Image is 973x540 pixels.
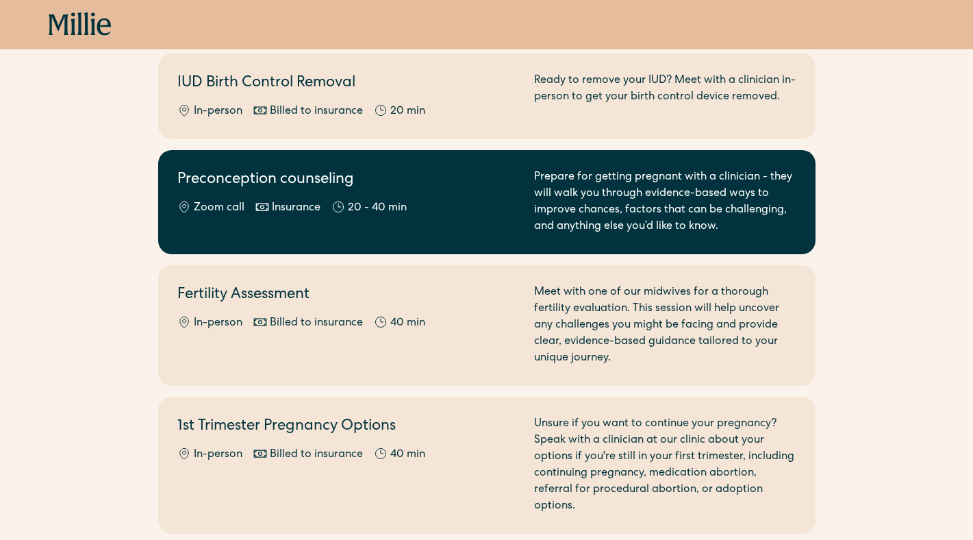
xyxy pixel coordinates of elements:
[194,200,244,217] div: Zoom call
[194,447,242,463] div: In-person
[534,284,796,367] div: Meet with one of our midwives for a thorough fertility evaluation. This session will help uncover...
[158,53,816,139] a: IUD Birth Control RemovalIn-personBilled to insurance20 minReady to remove your IUD? Meet with a ...
[194,315,242,332] div: In-person
[158,265,816,386] a: Fertility AssessmentIn-personBilled to insurance40 minMeet with one of our midwives for a thoroug...
[348,200,407,217] div: 20 - 40 min
[194,103,242,120] div: In-person
[390,103,425,120] div: 20 min
[177,169,518,192] h2: Preconception counseling
[270,103,363,120] div: Billed to insurance
[270,315,363,332] div: Billed to insurance
[177,73,518,95] h2: IUD Birth Control Removal
[534,416,796,515] div: Unsure if you want to continue your pregnancy? Speak with a clinician at our clinic about your op...
[158,397,816,534] a: 1st Trimester Pregnancy OptionsIn-personBilled to insurance40 minUnsure if you want to continue y...
[177,416,518,439] h2: 1st Trimester Pregnancy Options
[177,284,518,307] h2: Fertility Assessment
[158,150,816,254] a: Preconception counselingZoom callInsurance20 - 40 minPrepare for getting pregnant with a clinicia...
[534,73,796,120] div: Ready to remove your IUD? Meet with a clinician in-person to get your birth control device removed.
[390,315,425,332] div: 40 min
[534,169,796,235] div: Prepare for getting pregnant with a clinician - they will walk you through evidence-based ways to...
[270,447,363,463] div: Billed to insurance
[272,200,320,217] div: Insurance
[390,447,425,463] div: 40 min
